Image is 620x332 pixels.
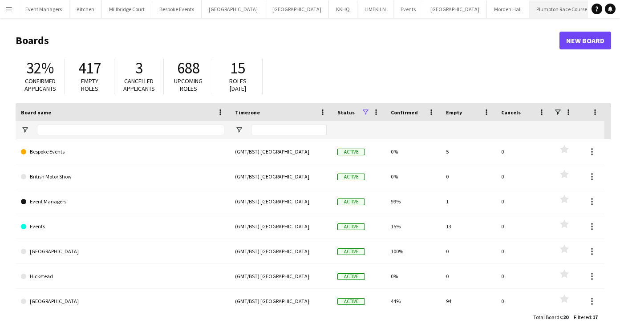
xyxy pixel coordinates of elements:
div: 0 [496,289,551,313]
span: Active [337,174,365,180]
div: : [574,308,598,326]
button: Bespoke Events [152,0,202,18]
button: [GEOGRAPHIC_DATA] [265,0,329,18]
a: Event Managers [21,189,224,214]
a: [GEOGRAPHIC_DATA] [21,239,224,264]
button: KKHQ [329,0,357,18]
div: 0% [385,164,441,189]
div: 0 [496,264,551,288]
div: 44% [385,289,441,313]
button: Open Filter Menu [235,126,243,134]
div: 0 [496,189,551,214]
div: 5 [441,139,496,164]
span: Confirmed applicants [24,77,56,93]
a: [GEOGRAPHIC_DATA] [21,289,224,314]
div: 1 [441,189,496,214]
span: 417 [78,58,101,78]
span: Cancels [501,109,521,116]
span: Confirmed [391,109,418,116]
span: Total Boards [533,314,562,320]
div: (GMT/BST) [GEOGRAPHIC_DATA] [230,289,332,313]
a: Events [21,214,224,239]
div: 0 [441,164,496,189]
div: 0% [385,139,441,164]
a: British Motor Show [21,164,224,189]
span: Roles [DATE] [229,77,247,93]
div: (GMT/BST) [GEOGRAPHIC_DATA] [230,189,332,214]
a: Hickstead [21,264,224,289]
div: 0 [496,139,551,164]
span: 20 [563,314,568,320]
div: 94 [441,289,496,313]
div: 0 [441,264,496,288]
span: Empty roles [81,77,98,93]
div: : [533,308,568,326]
div: 0 [496,239,551,263]
span: 3 [135,58,143,78]
input: Board name Filter Input [37,125,224,135]
div: (GMT/BST) [GEOGRAPHIC_DATA] [230,239,332,263]
div: 0 [441,239,496,263]
div: 0% [385,264,441,288]
span: Active [337,248,365,255]
span: Board name [21,109,51,116]
span: Active [337,149,365,155]
span: Active [337,273,365,280]
a: Bespoke Events [21,139,224,164]
div: (GMT/BST) [GEOGRAPHIC_DATA] [230,139,332,164]
span: Active [337,198,365,205]
a: New Board [559,32,611,49]
div: 99% [385,189,441,214]
span: 32% [26,58,54,78]
button: [GEOGRAPHIC_DATA] [202,0,265,18]
button: Event Managers [18,0,69,18]
span: Filtered [574,314,591,320]
span: 688 [177,58,200,78]
span: Status [337,109,355,116]
div: (GMT/BST) [GEOGRAPHIC_DATA] [230,264,332,288]
span: Cancelled applicants [123,77,155,93]
span: Active [337,298,365,305]
button: [GEOGRAPHIC_DATA] [423,0,487,18]
button: Morden Hall [487,0,529,18]
input: Timezone Filter Input [251,125,327,135]
div: (GMT/BST) [GEOGRAPHIC_DATA] [230,214,332,239]
button: Kitchen [69,0,102,18]
div: (GMT/BST) [GEOGRAPHIC_DATA] [230,164,332,189]
span: 15 [230,58,245,78]
button: Events [393,0,423,18]
span: Empty [446,109,462,116]
span: Active [337,223,365,230]
button: Millbridge Court [102,0,152,18]
div: 100% [385,239,441,263]
span: Timezone [235,109,260,116]
div: 0 [496,164,551,189]
span: Upcoming roles [174,77,203,93]
button: Open Filter Menu [21,126,29,134]
div: 0 [496,214,551,239]
span: 17 [592,314,598,320]
h1: Boards [16,34,559,47]
button: Plumpton Race Course [529,0,595,18]
div: 15% [385,214,441,239]
button: LIMEKILN [357,0,393,18]
div: 13 [441,214,496,239]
